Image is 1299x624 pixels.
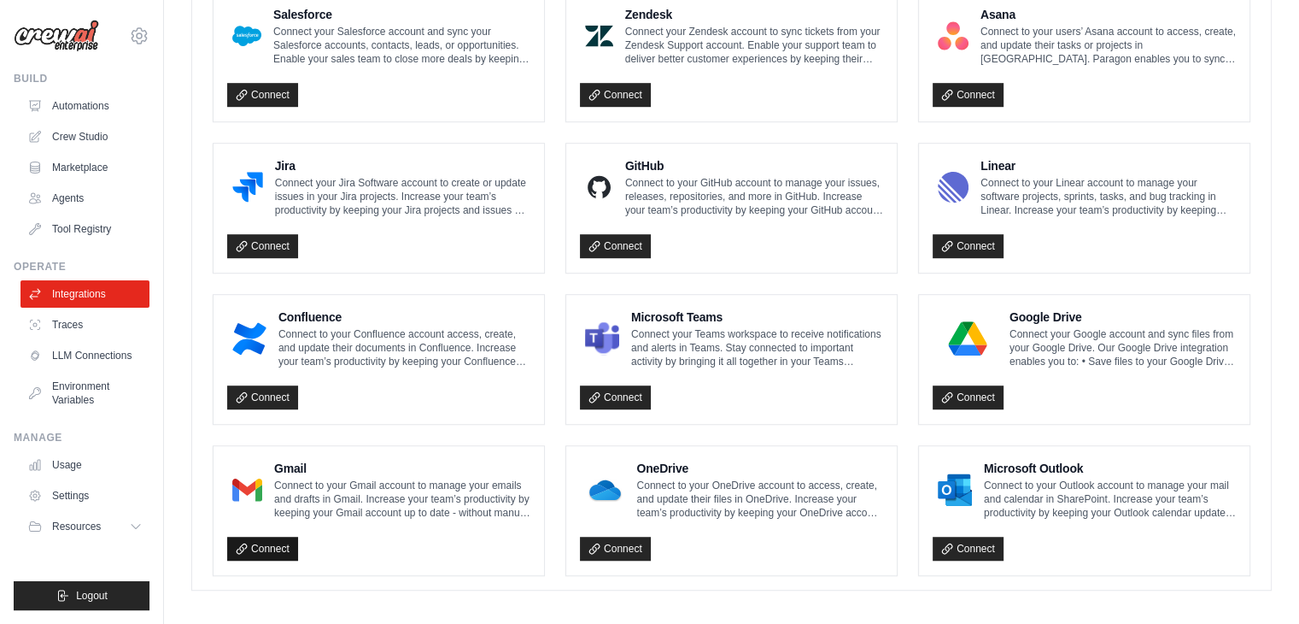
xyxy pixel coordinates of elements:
img: Google Drive Logo [938,321,998,356]
button: Resources [20,513,149,540]
div: Manage [14,431,149,444]
h4: Confluence [278,309,530,326]
a: Connect [580,234,651,258]
h4: Google Drive [1009,309,1236,326]
a: Connect [580,83,651,107]
a: Connect [933,83,1004,107]
h4: Jira [275,157,530,174]
a: Environment Variables [20,373,149,414]
h4: Linear [980,157,1236,174]
a: Marketplace [20,154,149,181]
button: Logout [14,581,149,610]
p: Connect to your Gmail account to manage your emails and drafts in Gmail. Increase your team’s pro... [274,479,530,520]
a: Connect [580,386,651,409]
img: Microsoft Outlook Logo [938,473,972,507]
a: Connect [580,537,651,561]
p: Connect to your Linear account to manage your software projects, sprints, tasks, and bug tracking... [980,176,1236,217]
p: Connect your Zendesk account to sync tickets from your Zendesk Support account. Enable your suppo... [625,25,883,66]
h4: Microsoft Teams [631,309,883,326]
a: Integrations [20,280,149,308]
h4: OneDrive [637,460,884,477]
p: Connect your Jira Software account to create or update issues in your Jira projects. Increase you... [275,176,530,217]
p: Connect to your users’ Asana account to access, create, and update their tasks or projects in [GE... [980,25,1236,66]
a: Connect [933,386,1004,409]
img: Asana Logo [938,19,968,53]
a: Traces [20,311,149,338]
a: LLM Connections [20,342,149,369]
p: Connect your Teams workspace to receive notifications and alerts in Teams. Stay connected to impo... [631,327,883,368]
a: Tool Registry [20,215,149,243]
a: Usage [20,451,149,479]
img: Linear Logo [938,170,968,204]
h4: Salesforce [273,6,530,23]
a: Crew Studio [20,123,149,150]
p: Connect to your Confluence account access, create, and update their documents in Confluence. Incr... [278,327,530,368]
img: Confluence Logo [232,321,266,356]
a: Connect [227,83,298,107]
img: Salesforce Logo [232,19,261,53]
img: Logo [14,20,99,52]
a: Automations [20,92,149,120]
div: Operate [14,260,149,274]
h4: Microsoft Outlook [984,460,1236,477]
a: Connect [227,537,298,561]
a: Connect [227,386,298,409]
div: Build [14,72,149,85]
img: Gmail Logo [232,473,262,507]
p: Connect to your GitHub account to manage your issues, releases, repositories, and more in GitHub.... [625,176,883,217]
p: Connect your Google account and sync files from your Google Drive. Our Google Drive integration e... [1009,327,1236,368]
a: Connect [227,234,298,258]
a: Agents [20,185,149,212]
p: Connect to your OneDrive account to access, create, and update their files in OneDrive. Increase ... [637,479,884,520]
img: GitHub Logo [585,170,613,204]
img: OneDrive Logo [585,473,625,507]
p: Connect to your Outlook account to manage your mail and calendar in SharePoint. Increase your tea... [984,479,1236,520]
a: Connect [933,537,1004,561]
p: Connect your Salesforce account and sync your Salesforce accounts, contacts, leads, or opportunit... [273,25,530,66]
span: Resources [52,520,101,533]
h4: Asana [980,6,1236,23]
span: Logout [76,589,108,603]
img: Jira Logo [232,170,263,204]
a: Connect [933,234,1004,258]
h4: Zendesk [625,6,883,23]
h4: Gmail [274,460,530,477]
a: Settings [20,482,149,509]
img: Microsoft Teams Logo [585,321,619,356]
img: Zendesk Logo [585,19,613,53]
h4: GitHub [625,157,883,174]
